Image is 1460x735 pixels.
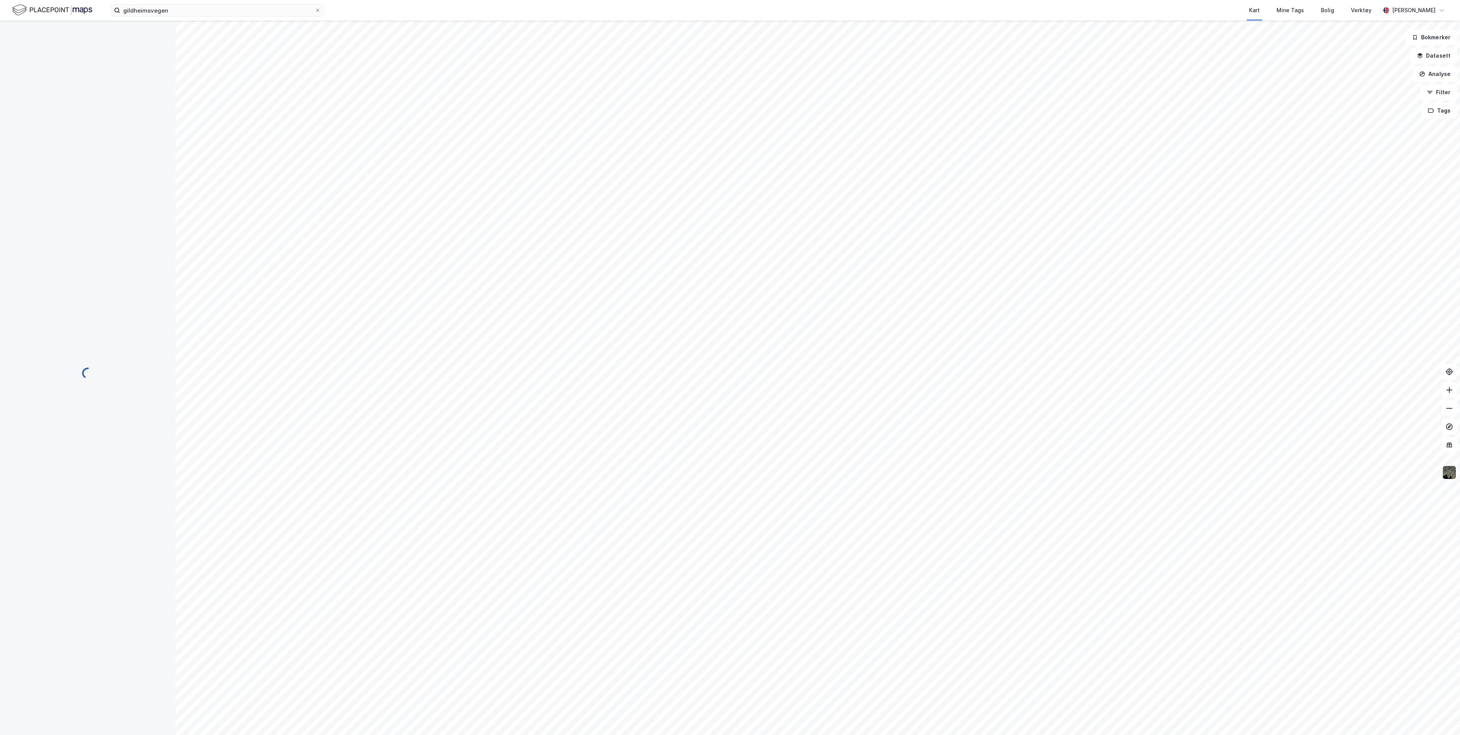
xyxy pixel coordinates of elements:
[82,367,94,379] img: spinner.a6d8c91a73a9ac5275cf975e30b51cfb.svg
[1410,48,1457,63] button: Datasett
[12,3,92,17] img: logo.f888ab2527a4732fd821a326f86c7f29.svg
[1442,465,1457,480] img: 9k=
[1351,6,1372,15] div: Verktøy
[1277,6,1304,15] div: Mine Tags
[1420,85,1457,100] button: Filter
[120,5,315,16] input: Søk på adresse, matrikkel, gårdeiere, leietakere eller personer
[1249,6,1260,15] div: Kart
[1405,30,1457,45] button: Bokmerker
[1392,6,1436,15] div: [PERSON_NAME]
[1421,103,1457,118] button: Tags
[1321,6,1334,15] div: Bolig
[1413,66,1457,82] button: Analyse
[1422,698,1460,735] iframe: Chat Widget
